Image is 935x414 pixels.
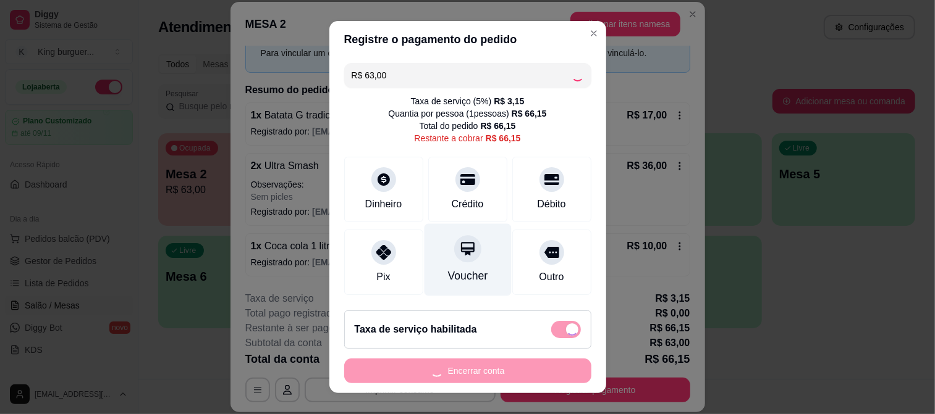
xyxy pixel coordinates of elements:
[539,270,564,284] div: Outro
[572,69,584,81] div: Loading
[355,322,477,337] h2: Taxa de serviço habilitada
[512,107,547,120] div: R$ 66,15
[411,95,525,107] div: Taxa de serviço ( 5 %)
[494,95,524,107] div: R$ 3,15
[481,120,516,132] div: R$ 66,15
[376,270,390,284] div: Pix
[537,197,565,212] div: Débito
[447,268,488,284] div: Voucher
[486,132,521,144] div: R$ 66,15
[365,197,402,212] div: Dinheiro
[329,21,606,58] header: Registre o pagamento do pedido
[388,107,546,120] div: Quantia por pessoa ( 1 pessoas)
[352,63,572,88] input: Ex.: hambúrguer de cordeiro
[452,197,484,212] div: Crédito
[584,23,604,43] button: Close
[420,120,516,132] div: Total do pedido
[414,132,520,144] div: Restante a cobrar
